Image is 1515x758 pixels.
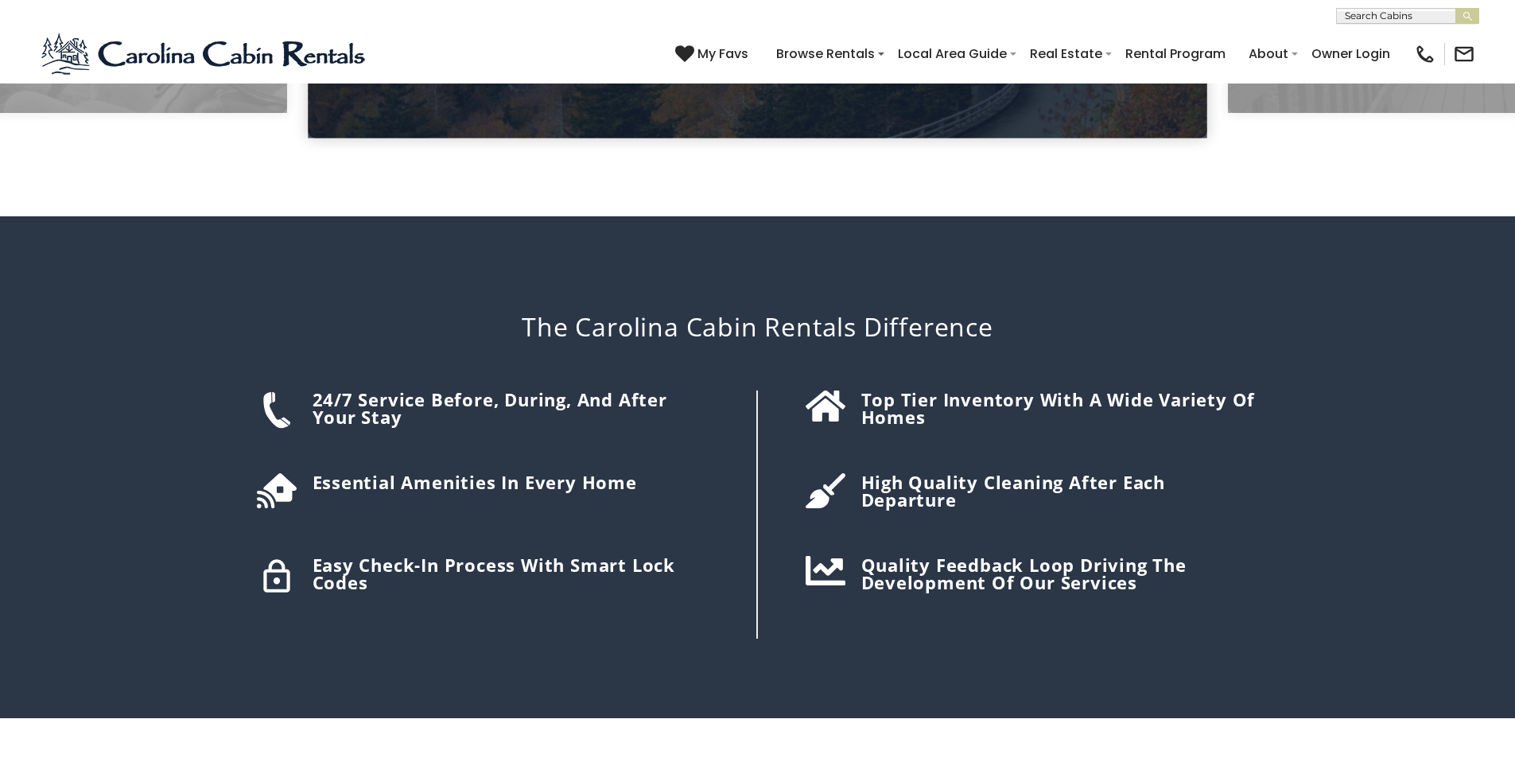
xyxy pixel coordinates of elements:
a: Real Estate [1022,40,1110,68]
img: phone-regular-black.png [1414,43,1436,65]
a: Owner Login [1303,40,1398,68]
h5: Easy check-in process with Smart Lock codes [313,556,717,591]
a: Browse Rentals [768,40,883,68]
img: Blue-2.png [40,30,370,78]
h5: 24/7 Service before, during, and after your stay [313,391,717,426]
h2: The Carolina Cabin Rentals Difference [249,312,1267,342]
a: Local Area Guide [890,40,1015,68]
a: My Favs [675,44,752,64]
img: mail-regular-black.png [1453,43,1475,65]
span: My Favs [697,44,748,64]
h5: High quality cleaning after each departure [861,473,1259,508]
h5: Top tier inventory with a wide variety of homes [861,391,1259,426]
h5: Essential amenities in every home [313,473,717,491]
a: Rental Program [1117,40,1233,68]
h5: Quality feedback loop driving the development of our services [861,556,1259,591]
a: About [1241,40,1296,68]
